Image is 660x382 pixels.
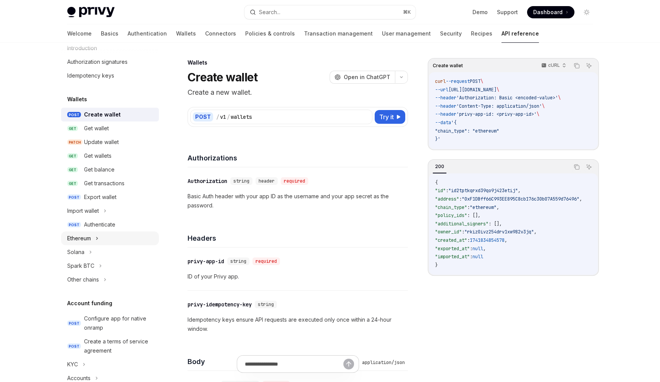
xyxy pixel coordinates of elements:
span: [URL][DOMAIN_NAME] [448,87,497,93]
div: Import wallet [67,206,99,215]
a: Support [497,8,518,16]
a: Authorization signatures [61,55,159,69]
span: : [], [489,221,502,227]
h5: Account funding [67,299,112,308]
button: Toggle dark mode [581,6,593,18]
h1: Create wallet [188,70,257,84]
div: / [227,113,230,121]
div: Update wallet [84,138,119,147]
div: Authorization signatures [67,57,128,66]
button: Try it [375,110,405,124]
span: GET [67,181,78,186]
div: Search... [259,8,280,17]
p: Create a new wallet. [188,87,408,98]
a: Security [440,24,462,43]
span: Try it [379,112,394,121]
div: Spark BTC [67,261,94,270]
span: GET [67,153,78,159]
div: / [216,113,219,121]
a: Transaction management [304,24,373,43]
p: cURL [548,62,560,68]
div: POST [193,112,213,121]
button: Send message [343,359,354,369]
span: "id" [435,188,446,194]
img: light logo [67,7,115,18]
div: Get wallet [84,124,109,133]
span: , [518,188,521,194]
div: Idempotency keys [67,71,114,80]
button: Ask AI [584,162,594,172]
p: Idempotency keys ensure API requests are executed only once within a 24-hour window. [188,315,408,333]
span: GET [67,167,78,173]
a: POSTExport wallet [61,190,159,204]
a: GETGet transactions [61,176,159,190]
span: string [258,301,274,308]
span: Create wallet [433,63,463,69]
div: Create a terms of service agreement [84,337,154,355]
span: "id2tptkqrxd39qo9j423etij" [448,188,518,194]
span: , [505,237,507,243]
button: cURL [537,59,569,72]
a: Recipes [471,24,492,43]
div: Wallets [188,59,408,66]
span: , [497,204,499,210]
a: Authentication [128,24,167,43]
span: , [483,246,486,252]
a: Wallets [176,24,196,43]
span: : [459,196,462,202]
a: GETGet wallets [61,149,159,163]
span: "ethereum" [470,204,497,210]
a: Demo [472,8,488,16]
div: Configure app for native onramp [84,314,154,332]
span: \ [497,87,499,93]
span: "rkiz0ivz254drv1xw982v3jq" [464,229,534,235]
span: : [], [467,212,480,219]
div: required [281,177,308,185]
a: PATCHUpdate wallet [61,135,159,149]
button: Copy the contents from the code block [572,162,582,172]
span: "owner_id" [435,229,462,235]
span: string [233,178,249,184]
p: Basic Auth header with your app ID as the username and your app secret as the password. [188,192,408,210]
span: "policy_ids" [435,212,467,219]
span: --data [435,120,451,126]
span: ⌘ K [403,9,411,15]
a: POSTCreate a terms of service agreement [61,335,159,358]
a: Welcome [67,24,92,43]
span: : [467,204,470,210]
div: Authorization [188,177,227,185]
span: "additional_signers" [435,221,489,227]
div: Other chains [67,275,99,284]
span: GET [67,126,78,131]
span: "chain_type": "ethereum" [435,128,499,134]
a: Connectors [205,24,236,43]
a: Dashboard [527,6,574,18]
span: \ [537,111,539,117]
div: privy-app-id [188,257,224,265]
span: POST [67,343,81,349]
span: : [470,246,472,252]
div: Ethereum [67,234,91,243]
span: --header [435,103,456,109]
span: , [534,229,537,235]
div: 200 [433,162,446,171]
span: --header [435,95,456,101]
span: POST [67,320,81,326]
a: API reference [501,24,539,43]
div: wallets [231,113,252,121]
div: Create wallet [84,110,121,119]
span: POST [67,194,81,200]
span: '{ [451,120,456,126]
span: } [435,262,438,268]
a: POSTAuthenticate [61,218,159,231]
div: Solana [67,248,84,257]
h4: Headers [188,233,408,243]
span: "address" [435,196,459,202]
span: "created_at" [435,237,467,243]
span: "0xF1DBff66C993EE895C8cb176c30b07A559d76496" [462,196,579,202]
p: ID of your Privy app. [188,272,408,281]
span: : [462,229,464,235]
span: \ [558,95,561,101]
span: : [470,254,472,260]
span: : [446,188,448,194]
